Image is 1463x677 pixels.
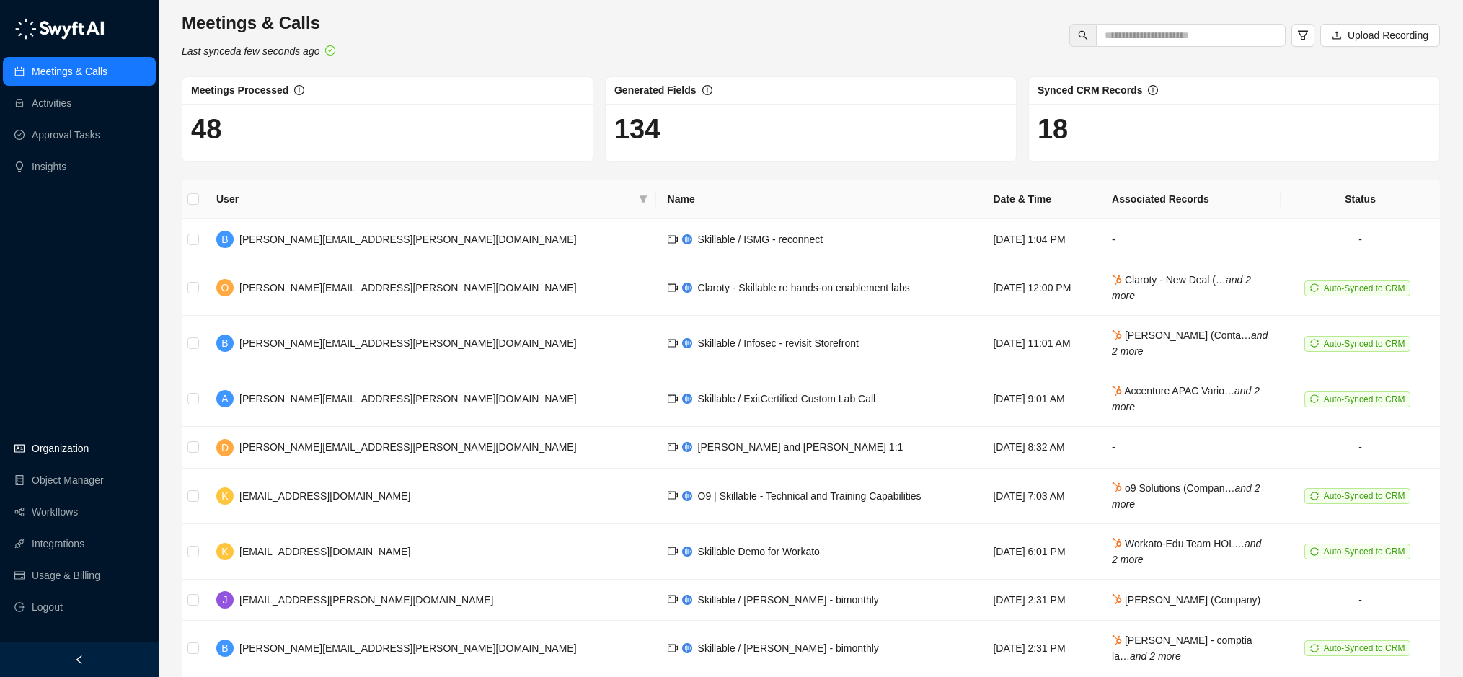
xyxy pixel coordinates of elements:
span: [PERSON_NAME] (Company) [1112,594,1260,606]
td: - [1281,219,1440,260]
span: filter [639,195,647,203]
img: chorus-BBBF9yxZ.png [682,234,692,244]
span: video-camera [668,546,678,556]
span: O [221,280,229,296]
img: chorus-BBBF9yxZ.png [682,283,692,293]
span: video-camera [668,442,678,452]
td: [DATE] 2:31 PM [981,621,1100,676]
span: video-camera [668,490,678,500]
span: O9 | Skillable - Technical and Training Capabilities [698,490,921,502]
td: [DATE] 1:04 PM [981,219,1100,260]
img: chorus-BBBF9yxZ.png [682,643,692,653]
th: Date & Time [981,180,1100,219]
th: Name [656,180,982,219]
span: Skillable Demo for Workato [698,546,820,557]
span: video-camera [668,394,678,404]
span: [PERSON_NAME][EMAIL_ADDRESS][PERSON_NAME][DOMAIN_NAME] [239,234,577,245]
span: Skillable / Infosec - revisit Storefront [698,337,859,349]
a: Meetings & Calls [32,57,107,86]
span: upload [1332,30,1342,40]
img: chorus-BBBF9yxZ.png [682,491,692,501]
td: [DATE] 7:03 AM [981,469,1100,524]
th: Associated Records [1100,180,1281,219]
td: [DATE] 8:32 AM [981,427,1100,468]
h1: 48 [191,112,584,146]
span: Auto-Synced to CRM [1324,339,1405,349]
i: Last synced a few seconds ago [182,45,319,57]
span: video-camera [668,283,678,293]
span: Workato-Edu Team HOL… [1112,538,1261,565]
span: [PERSON_NAME] (Conta… [1112,329,1268,357]
span: info-circle [702,85,712,95]
span: [PERSON_NAME][EMAIL_ADDRESS][PERSON_NAME][DOMAIN_NAME] [239,282,577,293]
span: Auto-Synced to CRM [1324,283,1405,293]
span: sync [1310,339,1319,348]
button: Upload Recording [1320,24,1440,47]
span: Logout [32,593,63,621]
span: B [221,335,228,351]
span: check-circle [325,45,335,56]
span: sync [1310,547,1319,556]
span: Claroty - New Deal (… [1112,274,1251,301]
span: Auto-Synced to CRM [1324,643,1405,653]
span: search [1078,30,1088,40]
span: sync [1310,492,1319,500]
span: K [221,544,228,559]
td: [DATE] 12:00 PM [981,260,1100,316]
span: Auto-Synced to CRM [1324,491,1405,501]
a: Workflows [32,497,78,526]
span: Accenture APAC Vario… [1112,385,1260,412]
td: [DATE] 2:31 PM [981,580,1100,621]
span: Auto-Synced to CRM [1324,547,1405,557]
span: [EMAIL_ADDRESS][PERSON_NAME][DOMAIN_NAME] [239,594,493,606]
img: chorus-BBBF9yxZ.png [682,595,692,605]
span: Skillable / [PERSON_NAME] - bimonthly [698,594,879,606]
td: [DATE] 11:01 AM [981,316,1100,371]
span: Auto-Synced to CRM [1324,394,1405,404]
span: video-camera [668,643,678,653]
td: - [1100,427,1281,468]
i: and 2 more [1112,538,1261,565]
td: - [1281,427,1440,468]
span: [PERSON_NAME][EMAIL_ADDRESS][PERSON_NAME][DOMAIN_NAME] [239,642,577,654]
span: [PERSON_NAME][EMAIL_ADDRESS][PERSON_NAME][DOMAIN_NAME] [239,393,577,404]
span: Skillable / ExitCertified Custom Lab Call [698,393,876,404]
img: logo-05li4sbe.png [14,18,105,40]
span: Skillable / ISMG - reconnect [698,234,823,245]
span: [PERSON_NAME] and [PERSON_NAME] 1:1 [698,441,903,453]
span: D [221,440,229,456]
span: [PERSON_NAME] - comptia la… [1112,634,1252,662]
a: Object Manager [32,466,104,495]
a: Approval Tasks [32,120,100,149]
span: J [223,592,228,608]
td: [DATE] 9:01 AM [981,371,1100,427]
span: Skillable / [PERSON_NAME] - bimonthly [698,642,879,654]
a: Integrations [32,529,84,558]
span: sync [1310,644,1319,652]
a: Activities [32,89,71,118]
span: K [221,488,228,504]
span: sync [1310,283,1319,292]
i: and 2 more [1112,482,1260,510]
span: video-camera [668,234,678,244]
span: B [221,640,228,656]
span: [PERSON_NAME][EMAIL_ADDRESS][PERSON_NAME][DOMAIN_NAME] [239,441,577,453]
img: chorus-BBBF9yxZ.png [682,547,692,557]
a: Usage & Billing [32,561,100,590]
span: [EMAIL_ADDRESS][DOMAIN_NAME] [239,490,410,502]
i: and 2 more [1130,650,1181,662]
span: Meetings Processed [191,84,288,96]
img: chorus-BBBF9yxZ.png [682,442,692,452]
span: sync [1310,394,1319,403]
h3: Meetings & Calls [182,12,335,35]
span: A [221,391,228,407]
span: [PERSON_NAME][EMAIL_ADDRESS][PERSON_NAME][DOMAIN_NAME] [239,337,577,349]
span: Generated Fields [614,84,697,96]
img: chorus-BBBF9yxZ.png [682,338,692,348]
span: [EMAIL_ADDRESS][DOMAIN_NAME] [239,546,410,557]
h1: 18 [1038,112,1431,146]
span: Upload Recording [1348,27,1428,43]
a: Organization [32,434,89,463]
span: User [216,191,633,207]
span: video-camera [668,594,678,604]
